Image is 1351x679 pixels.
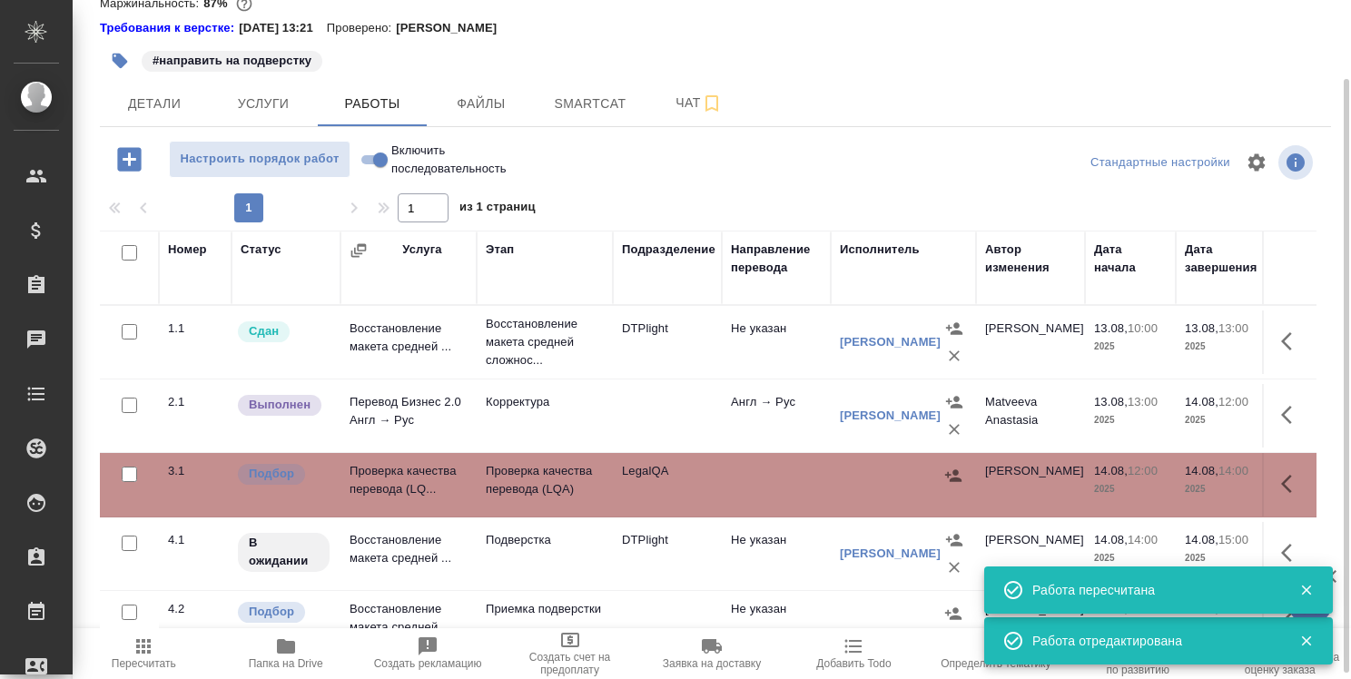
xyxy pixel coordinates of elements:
[1185,338,1257,356] p: 2025
[111,93,198,115] span: Детали
[941,554,968,581] button: Удалить
[236,531,331,574] div: Исполнитель назначен, приступать к работе пока рано
[731,241,822,277] div: Направление перевода
[722,310,831,374] td: Не указан
[941,315,968,342] button: Назначить
[941,389,968,416] button: Назначить
[249,322,279,340] p: Сдан
[613,522,722,586] td: DTPlight
[840,335,941,349] a: [PERSON_NAME]
[340,453,477,517] td: Проверка качества перевода (LQ...
[701,93,723,114] svg: Подписаться
[402,241,441,259] div: Услуга
[1218,464,1248,477] p: 14:00
[547,93,634,115] span: Smartcat
[641,628,783,679] button: Заявка на доставку
[112,657,176,670] span: Пересчитать
[656,92,743,114] span: Чат
[1218,533,1248,546] p: 15:00
[941,416,968,443] button: Удалить
[1270,531,1314,575] button: Здесь прячутся важные кнопки
[1218,395,1248,408] p: 12:00
[249,465,294,483] p: Подбор
[329,93,416,115] span: Работы
[509,651,629,676] span: Создать счет на предоплату
[1094,533,1128,546] p: 14.08,
[249,603,294,621] p: Подбор
[1218,321,1248,335] p: 13:00
[976,310,1085,374] td: [PERSON_NAME]
[1094,241,1167,277] div: Дата начала
[153,52,311,70] p: #направить на подверстку
[249,534,319,570] p: В ожидании
[1185,533,1218,546] p: 14.08,
[104,141,154,178] button: Добавить работу
[168,531,222,549] div: 4.1
[236,600,331,625] div: Можно подбирать исполнителей
[1185,480,1257,498] p: 2025
[236,462,331,487] div: Можно подбирать исполнителей
[486,393,604,411] p: Корректура
[168,600,222,618] div: 4.2
[396,19,510,37] p: [PERSON_NAME]
[976,384,1085,448] td: Matveeva Anastasia
[498,628,640,679] button: Создать счет на предоплату
[214,628,356,679] button: Папка на Drive
[976,591,1085,654] td: [PERSON_NAME]
[241,241,281,259] div: Статус
[1086,149,1235,177] div: split button
[985,241,1076,277] div: Автор изменения
[1185,241,1257,277] div: Дата завершения
[1094,464,1128,477] p: 14.08,
[168,462,222,480] div: 3.1
[1128,395,1158,408] p: 13:00
[1094,321,1128,335] p: 13.08,
[340,310,477,374] td: Восстановление макета средней ...
[976,522,1085,586] td: [PERSON_NAME]
[220,93,307,115] span: Услуги
[613,453,722,517] td: LegalQA
[976,453,1085,517] td: [PERSON_NAME]
[1094,549,1167,567] p: 2025
[1094,480,1167,498] p: 2025
[340,384,477,448] td: Перевод Бизнес 2.0 Англ → Рус
[1287,633,1325,649] button: Закрыть
[236,393,331,418] div: Исполнитель завершил работу
[783,628,924,679] button: Добавить Todo
[663,657,761,670] span: Заявка на доставку
[168,393,222,411] div: 2.1
[925,628,1067,679] button: Определить тематику
[486,315,604,369] p: Восстановление макета средней сложнос...
[459,196,536,222] span: из 1 страниц
[100,19,239,37] a: Требования к верстке:
[1094,338,1167,356] p: 2025
[1094,411,1167,429] p: 2025
[168,241,207,259] div: Номер
[613,310,722,374] td: DTPlight
[1032,581,1272,599] div: Работа пересчитана
[486,600,604,618] p: Приемка подверстки
[486,241,514,259] div: Этап
[239,19,327,37] p: [DATE] 13:21
[73,628,214,679] button: Пересчитать
[327,19,397,37] p: Проверено:
[1094,395,1128,408] p: 13.08,
[940,600,967,627] button: Назначить
[350,241,368,260] button: Сгруппировать
[840,408,941,422] a: [PERSON_NAME]
[722,384,831,448] td: Англ → Рус
[357,628,498,679] button: Создать рекламацию
[169,141,350,178] button: Настроить порядок работ
[941,342,968,369] button: Удалить
[1270,320,1314,363] button: Здесь прячутся важные кнопки
[622,241,715,259] div: Подразделение
[486,531,604,549] p: Подверстка
[1185,321,1218,335] p: 13.08,
[1128,321,1158,335] p: 10:00
[941,657,1050,670] span: Определить тематику
[1185,549,1257,567] p: 2025
[1128,464,1158,477] p: 12:00
[816,657,891,670] span: Добавить Todo
[1128,533,1158,546] p: 14:00
[722,591,831,654] td: Не указан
